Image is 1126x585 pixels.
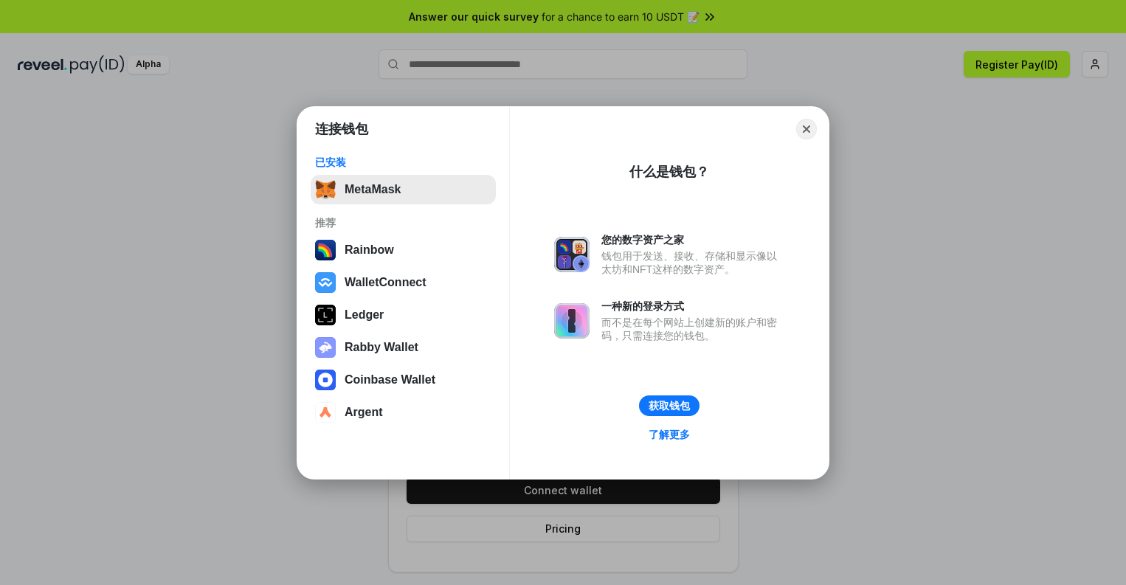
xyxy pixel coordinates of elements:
img: svg+xml,%3Csvg%20xmlns%3D%22http%3A%2F%2Fwww.w3.org%2F2000%2Fsvg%22%20fill%3D%22none%22%20viewBox... [554,237,590,272]
div: 推荐 [315,216,491,229]
button: Close [796,119,817,139]
button: Coinbase Wallet [311,365,496,395]
div: 获取钱包 [649,399,690,412]
img: svg+xml,%3Csvg%20xmlns%3D%22http%3A%2F%2Fwww.w3.org%2F2000%2Fsvg%22%20fill%3D%22none%22%20viewBox... [554,303,590,339]
img: svg+xml,%3Csvg%20width%3D%2228%22%20height%3D%2228%22%20viewBox%3D%220%200%2028%2028%22%20fill%3D... [315,370,336,390]
div: 了解更多 [649,428,690,441]
h1: 连接钱包 [315,120,368,138]
div: Rabby Wallet [345,341,418,354]
button: Rabby Wallet [311,333,496,362]
div: Argent [345,406,383,419]
img: svg+xml,%3Csvg%20width%3D%2228%22%20height%3D%2228%22%20viewBox%3D%220%200%2028%2028%22%20fill%3D... [315,402,336,423]
div: Coinbase Wallet [345,373,435,387]
button: WalletConnect [311,268,496,297]
img: svg+xml,%3Csvg%20xmlns%3D%22http%3A%2F%2Fwww.w3.org%2F2000%2Fsvg%22%20width%3D%2228%22%20height%3... [315,305,336,325]
button: Argent [311,398,496,427]
div: 一种新的登录方式 [601,300,784,313]
div: Ledger [345,308,384,322]
div: Rainbow [345,243,394,257]
div: WalletConnect [345,276,426,289]
div: 而不是在每个网站上创建新的账户和密码，只需连接您的钱包。 [601,316,784,342]
button: Rainbow [311,235,496,265]
img: svg+xml,%3Csvg%20width%3D%2228%22%20height%3D%2228%22%20viewBox%3D%220%200%2028%2028%22%20fill%3D... [315,272,336,293]
div: 已安装 [315,156,491,169]
img: svg+xml,%3Csvg%20width%3D%22120%22%20height%3D%22120%22%20viewBox%3D%220%200%20120%20120%22%20fil... [315,240,336,260]
div: 钱包用于发送、接收、存储和显示像以太坊和NFT这样的数字资产。 [601,249,784,276]
div: MetaMask [345,183,401,196]
button: Ledger [311,300,496,330]
img: svg+xml,%3Csvg%20xmlns%3D%22http%3A%2F%2Fwww.w3.org%2F2000%2Fsvg%22%20fill%3D%22none%22%20viewBox... [315,337,336,358]
button: 获取钱包 [639,395,700,416]
div: 什么是钱包？ [629,163,709,181]
a: 了解更多 [640,425,699,444]
img: svg+xml,%3Csvg%20fill%3D%22none%22%20height%3D%2233%22%20viewBox%3D%220%200%2035%2033%22%20width%... [315,179,336,200]
button: MetaMask [311,175,496,204]
div: 您的数字资产之家 [601,233,784,246]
